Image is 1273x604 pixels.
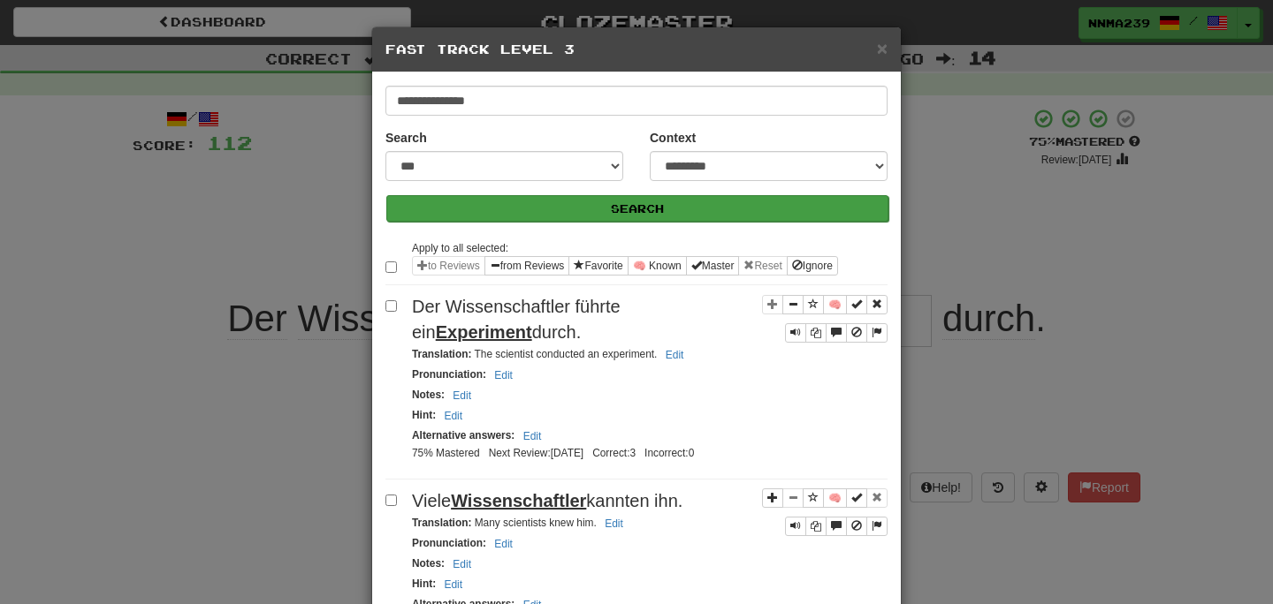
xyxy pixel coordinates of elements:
button: Master [686,256,740,276]
label: Context [650,129,696,147]
button: 🧠 [823,295,847,314]
strong: Hint : [412,578,436,590]
button: Edit [518,427,547,446]
button: Edit [489,534,518,554]
button: Close [877,39,888,57]
u: Wissenschaftler [451,491,586,510]
button: 🧠 Known [628,256,687,276]
span: Viele kannten ihn. [412,491,682,510]
small: Many scientists knew him. [412,517,629,529]
li: 75% Mastered [408,446,484,461]
small: The scientist conducted an experiment. [412,348,689,360]
button: Edit [489,366,518,385]
strong: Notes : [412,557,445,570]
label: Search [385,129,427,147]
button: from Reviews [484,256,570,276]
div: Sentence options [412,256,838,276]
h5: Fast Track Level 3 [385,41,888,58]
button: Edit [438,406,468,426]
small: Apply to all selected: [412,242,508,254]
span: Der Wissenschaftler führte ein durch. [412,297,621,342]
button: Edit [660,345,690,365]
div: Sentence controls [762,294,888,343]
strong: Translation : [412,348,471,360]
button: Ignore [787,256,838,276]
strong: Alternative answers : [412,429,515,442]
div: Sentence controls [785,517,888,536]
li: Next Review: [DATE] [484,446,588,461]
span: × [877,38,888,58]
strong: Notes : [412,389,445,401]
li: Incorrect: 0 [640,446,698,461]
button: Edit [599,514,629,533]
strong: Hint : [412,409,436,421]
button: to Reviews [412,256,485,276]
button: Edit [447,555,476,574]
u: Experiment [436,322,532,342]
button: 🧠 [823,488,847,508]
button: Search [386,195,888,222]
button: Favorite [568,256,628,276]
button: Edit [438,575,468,594]
li: Correct: 3 [588,446,640,461]
strong: Pronunciation : [412,368,486,381]
strong: Translation : [412,517,471,529]
div: Sentence controls [762,488,888,537]
button: Reset [738,256,787,276]
div: Sentence controls [785,323,888,343]
strong: Pronunciation : [412,537,486,549]
button: Edit [447,386,476,405]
